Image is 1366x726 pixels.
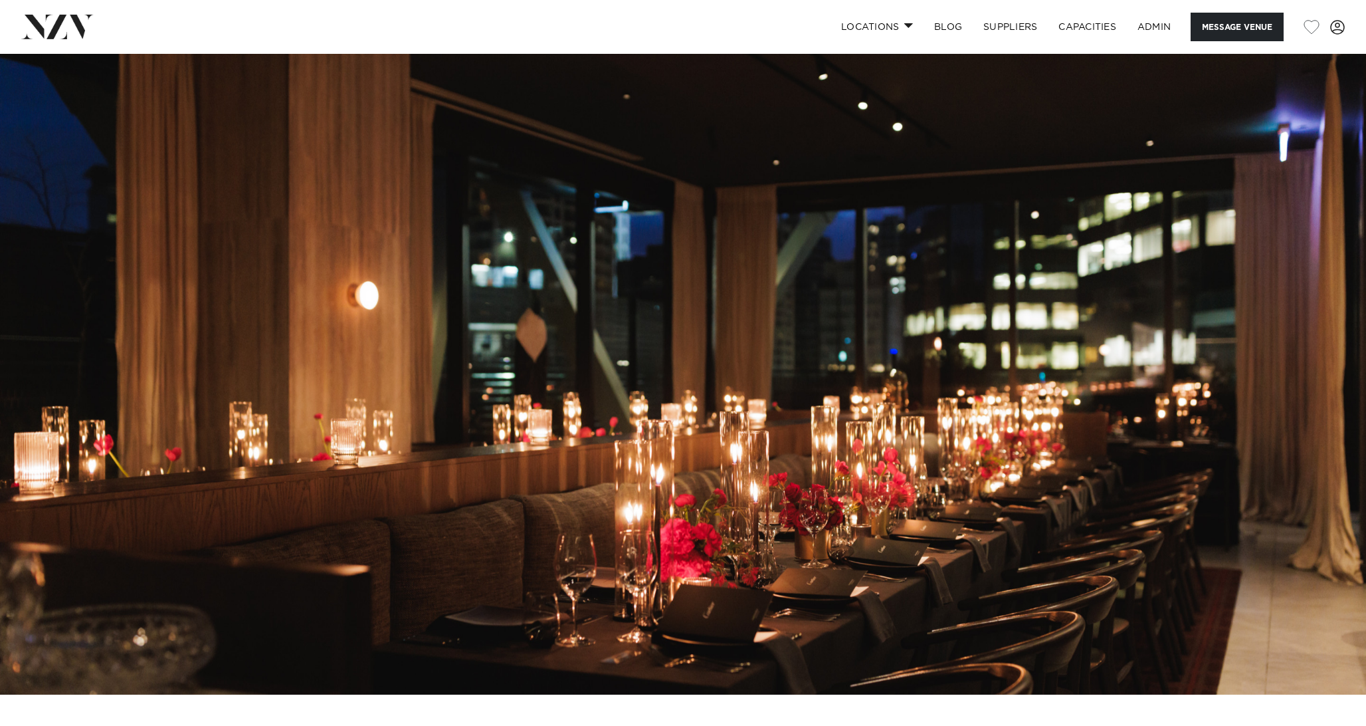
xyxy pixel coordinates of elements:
a: SUPPLIERS [973,13,1048,41]
a: BLOG [924,13,973,41]
a: Locations [830,13,924,41]
img: nzv-logo.png [21,15,94,39]
button: Message Venue [1191,13,1284,41]
a: ADMIN [1127,13,1181,41]
a: Capacities [1048,13,1127,41]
